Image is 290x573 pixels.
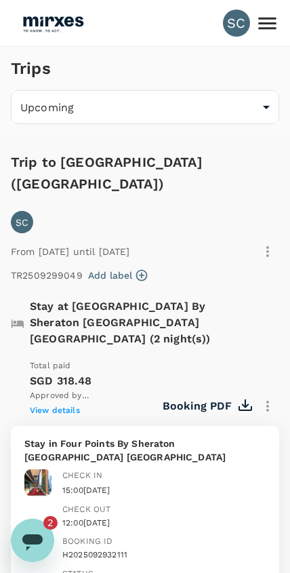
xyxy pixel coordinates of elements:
p: SGD 318.48 [30,373,163,389]
iframe: Button to launch messaging window, 2 unread messages [11,519,54,562]
div: SC [223,9,250,37]
button: Booking PDF [163,395,251,418]
div: 12:00[DATE] [62,517,266,530]
div: Upcoming [11,90,279,124]
p: Stay in Four Points By Sheraton [GEOGRAPHIC_DATA] [GEOGRAPHIC_DATA] [24,437,266,464]
iframe: Number of unread messages [43,516,70,530]
button: Add label [88,269,147,282]
div: Check in [62,469,266,483]
div: H2025092932111 [62,549,266,562]
img: Four Points By Sheraton Kuala Lumpur Chinatown [24,469,51,496]
p: Stay at [GEOGRAPHIC_DATA] By Sheraton [GEOGRAPHIC_DATA] [GEOGRAPHIC_DATA] (2 night(s)) [30,298,253,347]
p: SC [16,216,28,229]
span: View details [30,406,80,415]
div: Booking ID [62,535,266,549]
div: Check out [62,503,266,517]
span: Total paid [30,361,71,370]
img: Mirxes Holding Pte Ltd [22,8,84,38]
span: Approved by [30,389,115,403]
p: From [DATE] until [DATE] [11,245,130,258]
p: TR2509299049 [11,269,83,282]
span: 15:00[DATE] [62,486,110,495]
h1: Trips [11,47,51,90]
h6: Trip to [GEOGRAPHIC_DATA]([GEOGRAPHIC_DATA]) [11,151,279,195]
